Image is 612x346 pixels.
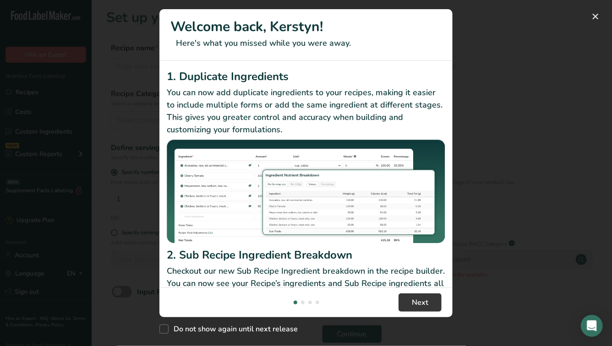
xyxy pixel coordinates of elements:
p: You can now add duplicate ingredients to your recipes, making it easier to include multiple forms... [167,86,445,136]
h2: 1. Duplicate Ingredients [167,68,445,85]
img: Duplicate Ingredients [167,140,445,243]
span: Do not show again until next release [169,324,298,334]
button: Next [399,293,442,312]
h1: Welcome back, Kerstyn! [170,16,442,37]
p: Checkout our new Sub Recipe Ingredient breakdown in the recipe builder. You can now see your Reci... [167,265,445,302]
div: Open Intercom Messenger [581,315,603,337]
h2: 2. Sub Recipe Ingredient Breakdown [167,247,445,263]
p: Here's what you missed while you were away. [170,37,442,49]
span: Next [412,297,428,308]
